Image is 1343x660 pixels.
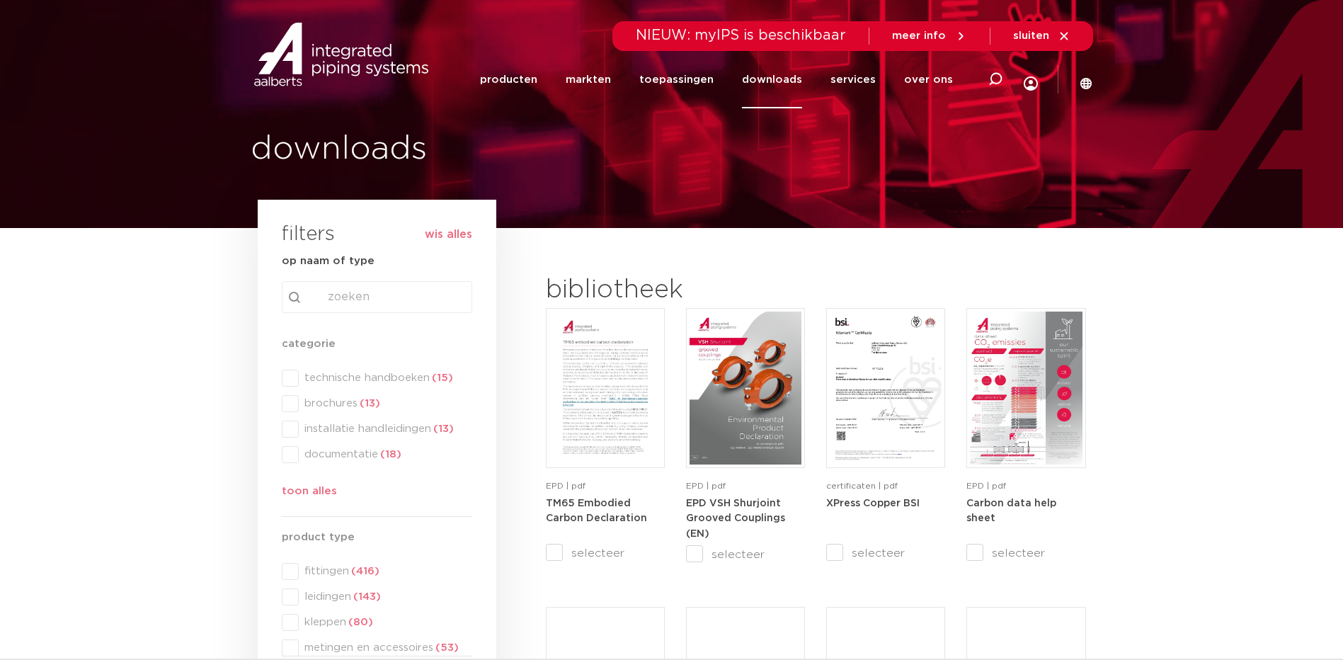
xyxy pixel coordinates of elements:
[826,545,945,562] label: selecteer
[639,51,714,108] a: toepassingen
[830,312,942,465] img: XPress_Koper_BSI-pdf.jpg
[282,218,335,252] h3: filters
[251,127,665,172] h1: downloads
[549,312,661,465] img: TM65-Embodied-Carbon-Declaration-pdf.jpg
[546,545,665,562] label: selecteer
[686,482,726,490] span: EPD | pdf
[282,256,375,266] strong: op naam of type
[966,482,1006,490] span: EPD | pdf
[742,51,802,108] a: downloads
[636,28,846,42] span: NIEUW: myIPS is beschikbaar
[970,312,1082,465] img: NL-Carbon-data-help-sheet-pdf.jpg
[966,545,1085,562] label: selecteer
[546,482,585,490] span: EPD | pdf
[546,498,647,524] a: TM65 Embodied Carbon Declaration
[1013,30,1049,41] span: sluiten
[904,51,953,108] a: over ons
[1013,30,1070,42] a: sluiten
[966,498,1056,524] a: Carbon data help sheet
[480,51,953,108] nav: Menu
[826,482,898,490] span: certificaten | pdf
[830,51,876,108] a: services
[686,498,785,539] a: EPD VSH Shurjoint Grooved Couplings (EN)
[546,273,798,307] h2: bibliotheek
[480,51,537,108] a: producten
[892,30,967,42] a: meer info
[686,546,805,563] label: selecteer
[826,498,920,508] a: XPress Copper BSI
[1024,47,1038,113] div: my IPS
[690,312,801,465] img: VSH-Shurjoint-Grooved-Couplings_A4EPD_5011512_EN-pdf.jpg
[566,51,611,108] a: markten
[892,30,946,41] span: meer info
